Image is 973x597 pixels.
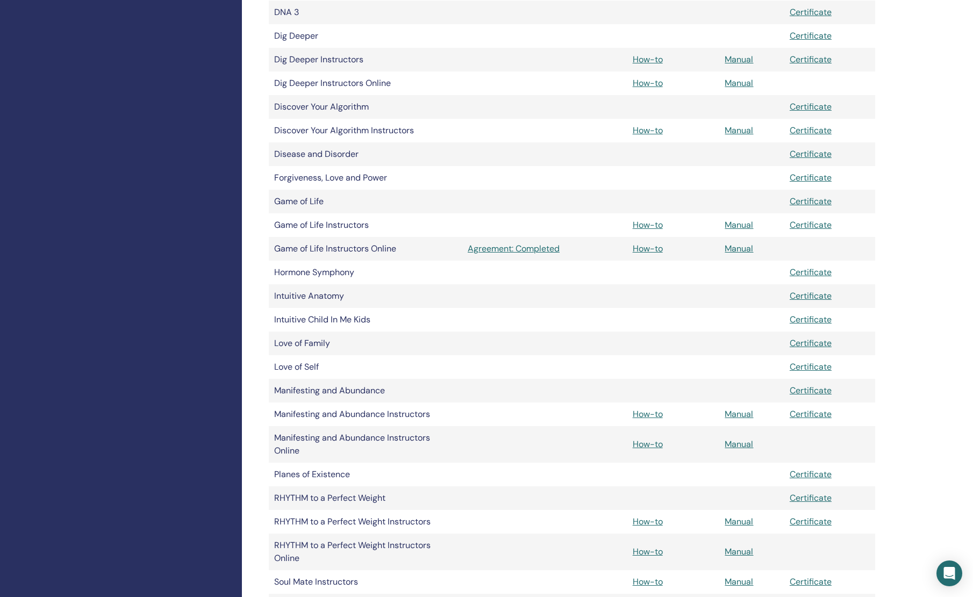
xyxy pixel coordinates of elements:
td: Dig Deeper [269,24,462,48]
a: Certificate [790,408,832,420]
a: Manual [725,438,753,450]
a: Certificate [790,101,832,112]
a: How-to [633,243,663,254]
a: Certificate [790,148,832,160]
a: Manual [725,408,753,420]
td: Game of Life Instructors [269,213,462,237]
a: Manual [725,219,753,231]
td: RHYTHM to a Perfect Weight Instructors [269,510,462,534]
a: How-to [633,219,663,231]
td: Dig Deeper Instructors Online [269,71,462,95]
td: Discover Your Algorithm Instructors [269,119,462,142]
td: RHYTHM to a Perfect Weight Instructors Online [269,534,462,570]
a: How-to [633,125,663,136]
td: Dig Deeper Instructors [269,48,462,71]
a: Manual [725,576,753,587]
td: Game of Life Instructors Online [269,237,462,261]
a: Agreement: Completed [468,242,622,255]
a: How-to [633,54,663,65]
a: Manual [725,516,753,527]
a: How-to [633,77,663,89]
td: Game of Life [269,190,462,213]
a: Certificate [790,361,832,372]
a: Manual [725,243,753,254]
td: Intuitive Child In Me Kids [269,308,462,332]
a: Certificate [790,30,832,41]
td: Soul Mate Instructors [269,570,462,594]
a: Certificate [790,196,832,207]
a: Manual [725,125,753,136]
td: Discover Your Algorithm [269,95,462,119]
a: Manual [725,77,753,89]
td: RHYTHM to a Perfect Weight [269,486,462,510]
td: Love of Self [269,355,462,379]
a: Certificate [790,267,832,278]
td: Love of Family [269,332,462,355]
a: Certificate [790,314,832,325]
a: Certificate [790,219,832,231]
a: Certificate [790,469,832,480]
a: How-to [633,438,663,450]
a: Certificate [790,385,832,396]
td: DNA 3 [269,1,462,24]
a: Certificate [790,54,832,65]
a: Certificate [790,337,832,349]
a: Certificate [790,290,832,301]
a: Certificate [790,6,832,18]
a: Manual [725,546,753,557]
a: Manual [725,54,753,65]
td: Manifesting and Abundance Instructors Online [269,426,462,463]
td: Disease and Disorder [269,142,462,166]
a: Certificate [790,172,832,183]
a: Certificate [790,492,832,504]
a: How-to [633,576,663,587]
td: Manifesting and Abundance [269,379,462,402]
a: Certificate [790,516,832,527]
td: Planes of Existence [269,463,462,486]
td: Intuitive Anatomy [269,284,462,308]
a: How-to [633,516,663,527]
a: How-to [633,408,663,420]
td: Forgiveness, Love and Power [269,166,462,190]
a: Certificate [790,125,832,136]
a: Certificate [790,576,832,587]
td: Hormone Symphony [269,261,462,284]
td: Manifesting and Abundance Instructors [269,402,462,426]
a: How-to [633,546,663,557]
div: Open Intercom Messenger [936,560,962,586]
